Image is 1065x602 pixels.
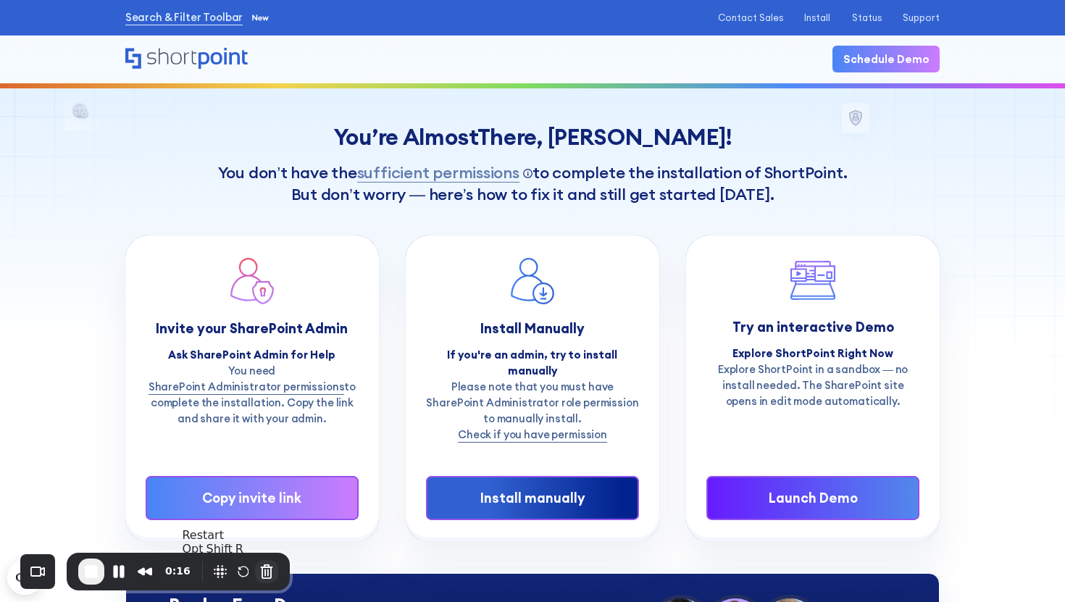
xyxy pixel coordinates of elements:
span: sufficient permissions [357,161,519,185]
a: Support [903,12,940,23]
iframe: Chat Widget [804,434,1065,602]
button: Open CMP widget [7,560,42,595]
a: Home [125,48,249,71]
a: Install [804,12,830,23]
span: There, [PERSON_NAME] [477,122,726,151]
p: Please note that you must have SharePoint Administrator role permission to manually install. [426,379,638,443]
strong: Invite your SharePoint Admin [156,320,348,337]
p: You need to complete the installation. Copy the link and share it with your admin. [146,363,358,427]
div: Launch Demo [730,488,896,509]
strong: Ask SharePoint Admin for Help [168,348,335,361]
div: Install manually [449,488,616,509]
a: Install manually [426,476,638,520]
h1: You don’t have the to complete the installation of ShortPoint. But don’t worry — here’s how to fi... [125,161,940,204]
a: Launch Demo [706,476,919,520]
a: Contact Sales [718,12,783,23]
div: You’re Almost ! [125,124,940,150]
a: Search & Filter Toolbar [125,9,243,25]
a: Schedule Demo [832,46,940,72]
a: Status [852,12,882,23]
strong: If you're an admin, try to install manually [447,348,617,377]
p: Explore ShortPoint in a sandbox — no install needed. The SharePoint site opens in edit mode autom... [706,361,919,409]
div: Schedule Demo [843,51,930,67]
a: Check if you have permission [458,427,607,443]
a: Copy invite link [146,476,358,520]
div: Copy invite link [169,488,335,509]
a: SharePoint Administrator permissions [149,379,345,395]
strong: Install Manually [480,320,585,337]
strong: Explore ShortPoint Right Now [732,346,893,360]
strong: Try an interactive Demo [732,319,894,335]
